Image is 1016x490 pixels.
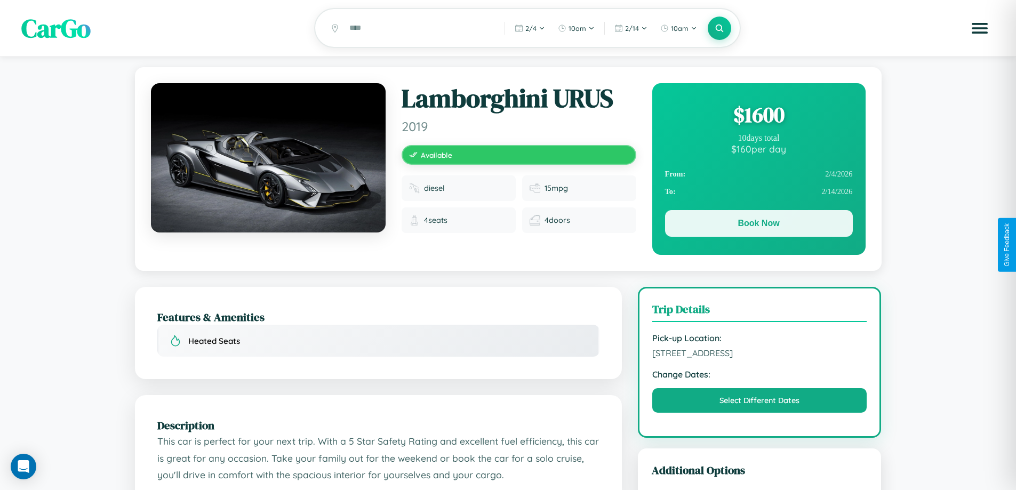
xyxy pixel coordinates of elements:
div: Give Feedback [1003,223,1011,267]
strong: From: [665,170,686,179]
span: 4 doors [545,215,570,225]
button: 10am [655,20,702,37]
span: Available [421,150,452,159]
button: 2/4 [509,20,550,37]
div: 10 days total [665,133,853,143]
img: Fuel efficiency [530,183,540,194]
span: 15 mpg [545,183,568,193]
span: 2 / 4 [525,24,537,33]
img: Doors [530,215,540,226]
p: This car is perfect for your next trip. With a 5 Star Safety Rating and excellent fuel efficiency... [157,433,599,484]
span: 4 seats [424,215,447,225]
span: 10am [671,24,689,33]
div: 2 / 14 / 2026 [665,183,853,200]
span: Heated Seats [188,336,240,346]
h1: Lamborghini URUS [402,83,636,114]
strong: Pick-up Location: [652,333,867,343]
button: Select Different Dates [652,388,867,413]
span: [STREET_ADDRESS] [652,348,867,358]
span: diesel [424,183,445,193]
div: Open Intercom Messenger [11,454,36,479]
button: 10am [553,20,600,37]
h2: Features & Amenities [157,309,599,325]
span: CarGo [21,11,91,46]
img: Lamborghini URUS 2019 [151,83,386,232]
img: Seats [409,215,420,226]
span: 2019 [402,118,636,134]
div: 2 / 4 / 2026 [665,165,853,183]
span: 10am [569,24,586,33]
div: $ 1600 [665,100,853,129]
h3: Additional Options [652,462,868,478]
strong: Change Dates: [652,369,867,380]
div: $ 160 per day [665,143,853,155]
button: Open menu [965,13,995,43]
strong: To: [665,187,676,196]
h3: Trip Details [652,301,867,322]
button: Book Now [665,210,853,237]
button: 2/14 [609,20,653,37]
h2: Description [157,417,599,433]
span: 2 / 14 [625,24,639,33]
img: Fuel type [409,183,420,194]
